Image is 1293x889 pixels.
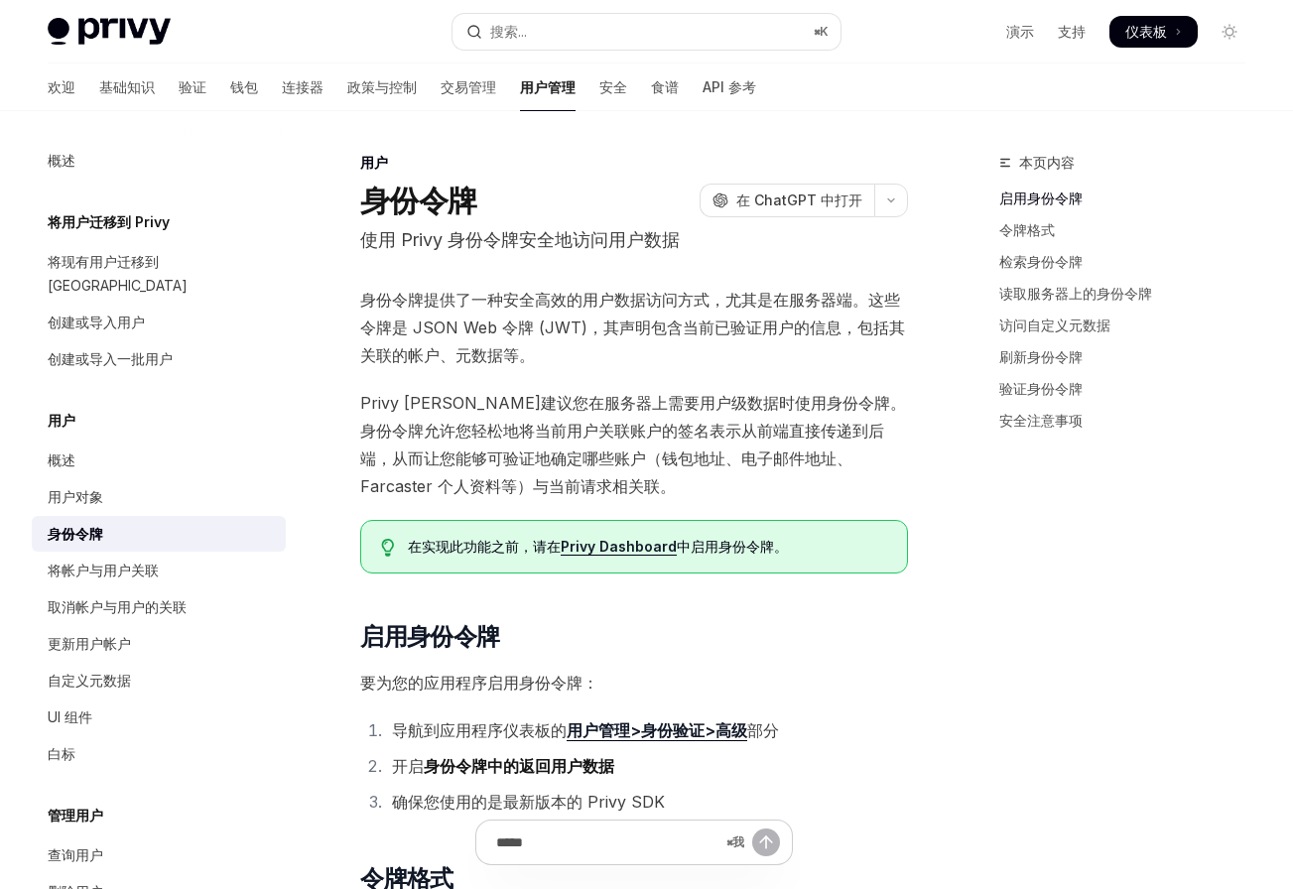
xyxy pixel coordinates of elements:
[32,837,286,873] a: 查询用户
[561,538,677,555] font: Privy Dashboard
[360,673,598,693] font: 要为您的应用程序启用身份令牌：
[392,792,665,812] font: 确保您使用的是最新版本的 Privy SDK
[32,443,286,478] a: 概述
[48,488,103,505] font: 用户对象
[999,221,1055,238] font: 令牌格式
[99,63,155,111] a: 基础知识
[32,244,286,304] a: 将现有用户迁移到 [GEOGRAPHIC_DATA]
[1125,23,1167,40] font: 仪表板
[48,807,103,824] font: 管理用户
[48,745,75,762] font: 白标
[520,63,576,111] a: 用户管理
[599,63,627,111] a: 安全
[1019,154,1075,171] font: 本页内容
[651,63,679,111] a: 食谱
[496,821,718,864] input: 提问...
[48,525,103,542] font: 身份令牌
[32,516,286,552] a: 身份令牌
[1058,22,1086,42] a: 支持
[48,412,75,429] font: 用户
[392,720,567,740] font: 导航到应用程序仪表板的
[32,626,286,662] a: 更新用户帐户
[32,736,286,772] a: 白标
[48,846,103,863] font: 查询用户
[32,479,286,515] a: 用户对象
[736,191,862,208] font: 在 ChatGPT 中打开
[48,708,92,725] font: UI 组件
[999,183,1261,214] a: 启用身份令牌
[48,152,75,169] font: 概述
[48,78,75,95] font: 欢迎
[408,538,561,555] font: 在实现此功能之前，请在
[282,63,323,111] a: 连接器
[453,14,841,50] button: 打开搜索
[999,278,1261,310] a: 读取服务器上的身份令牌
[48,63,75,111] a: 欢迎
[567,720,747,740] font: 用户管理>身份验证>高级
[441,63,496,111] a: 交易管理
[381,539,395,557] svg: 提示
[32,663,286,698] a: 自定义元数据
[360,154,388,171] font: 用户
[230,78,258,95] font: 钱包
[230,63,258,111] a: 钱包
[32,589,286,625] a: 取消帐户与用户的关联
[520,78,576,95] font: 用户管理
[700,184,874,217] button: 在 ChatGPT 中打开
[48,253,188,294] font: 将现有用户迁移到 [GEOGRAPHIC_DATA]
[1006,23,1034,40] font: 演示
[999,253,1083,270] font: 检索身份令牌
[179,78,206,95] font: 验证
[48,350,173,367] font: 创建或导入一批用户
[651,78,679,95] font: 食谱
[179,63,206,111] a: 验证
[347,63,417,111] a: 政策与控制
[999,373,1261,405] a: 验证身份令牌
[999,317,1110,333] font: 访问自定义元数据
[347,78,417,95] font: 政策与控制
[360,622,499,651] font: 启用身份令牌
[424,756,614,776] font: 身份令牌中的返回用户数据
[999,380,1083,397] font: 验证身份令牌
[48,635,131,652] font: 更新用户帐户
[360,290,905,365] font: 身份令牌提供了一种安全高效的用户数据访问方式，尤其是在服务器端。这些令牌是 JSON Web 令牌 (JWT)，其声明包含当前已验证用户的信息，包括其关联的帐户、元数据等。
[999,214,1261,246] a: 令牌格式
[490,23,527,40] font: 搜索...
[360,183,476,218] font: 身份令牌
[48,562,159,578] font: 将帐户与用户关联
[814,24,820,39] font: ⌘
[752,828,780,856] button: 发送消息
[999,285,1152,302] font: 读取服务器上的身份令牌
[703,78,756,95] font: API 参考
[48,314,145,330] font: 创建或导入用户
[561,538,677,556] a: Privy Dashboard
[32,699,286,735] a: UI 组件
[360,229,680,250] font: 使用 Privy 身份令牌安全地访问用户数据
[48,672,131,689] font: 自定义元数据
[999,310,1261,341] a: 访问自定义元数据
[48,213,170,230] font: 将用户迁移到 Privy
[32,341,286,377] a: 创建或导入一批用户
[48,18,171,46] img: 灯光标志
[703,63,756,111] a: API 参考
[360,393,906,496] font: Privy [PERSON_NAME]建议您在服务器上需要用户级数据时使用身份令牌。身份令牌允许您轻松地将当前用户关联账户的签名表示从前端直接传递到后端，从而让您能够可验证地确定哪些账户（钱包地...
[32,143,286,179] a: 概述
[999,341,1261,373] a: 刷新身份令牌
[999,246,1261,278] a: 检索身份令牌
[747,720,779,740] font: 部分
[820,24,829,39] font: K
[567,720,747,741] a: 用户管理>身份验证>高级
[1109,16,1198,48] a: 仪表板
[99,78,155,95] font: 基础知识
[1214,16,1245,48] button: 切换暗模式
[282,78,323,95] font: 连接器
[32,305,286,340] a: 创建或导入用户
[48,451,75,468] font: 概述
[677,538,788,555] font: 中启用身份令牌。
[999,348,1083,365] font: 刷新身份令牌
[999,190,1083,206] font: 启用身份令牌
[32,553,286,588] a: 将帐户与用户关联
[441,78,496,95] font: 交易管理
[1006,22,1034,42] a: 演示
[599,78,627,95] font: 安全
